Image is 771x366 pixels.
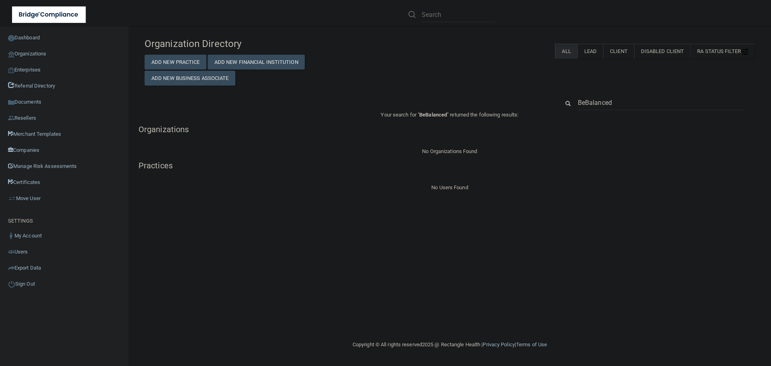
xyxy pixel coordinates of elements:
[8,51,14,57] img: organization-icon.f8decf85.png
[483,341,514,348] a: Privacy Policy
[422,7,495,22] input: Search
[408,11,416,18] img: ic-search.3b580494.png
[8,216,33,226] label: SETTINGS
[8,115,14,121] img: ic_reseller.de258add.png
[8,194,16,202] img: briefcase.64adab9b.png
[145,71,235,86] button: Add New Business Associate
[578,95,745,110] input: Search
[697,48,749,54] span: RA Status Filter
[634,44,691,59] label: Disabled Client
[8,99,14,106] img: icon-documents.8dae5593.png
[208,55,305,70] button: Add New Financial Institution
[603,44,634,59] label: Client
[139,183,761,192] div: No Users Found
[419,112,447,118] span: BeBalanced
[145,39,340,49] h4: Organization Directory
[139,161,761,170] h5: Practices
[8,280,15,288] img: ic_power_dark.7ecde6b1.png
[742,49,749,55] img: icon-filter@2x.21656d0b.png
[8,233,14,239] img: ic_user_dark.df1a06c3.png
[516,341,547,348] a: Terms of Use
[139,110,761,120] p: Your search for " " returned the following results:
[577,44,603,59] label: Lead
[139,125,761,134] h5: Organizations
[303,332,596,358] div: Copyright © All rights reserved 2025 @ Rectangle Health | |
[12,6,86,23] img: bridge_compliance_login_screen.278c3ca4.svg
[8,67,14,73] img: enterprise.0d942306.png
[8,35,14,41] img: ic_dashboard_dark.d01f4a41.png
[8,249,14,255] img: icon-users.e205127d.png
[555,44,577,59] label: All
[145,55,206,70] button: Add New Practice
[8,265,14,271] img: icon-export.b9366987.png
[139,147,761,156] div: No Organizations Found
